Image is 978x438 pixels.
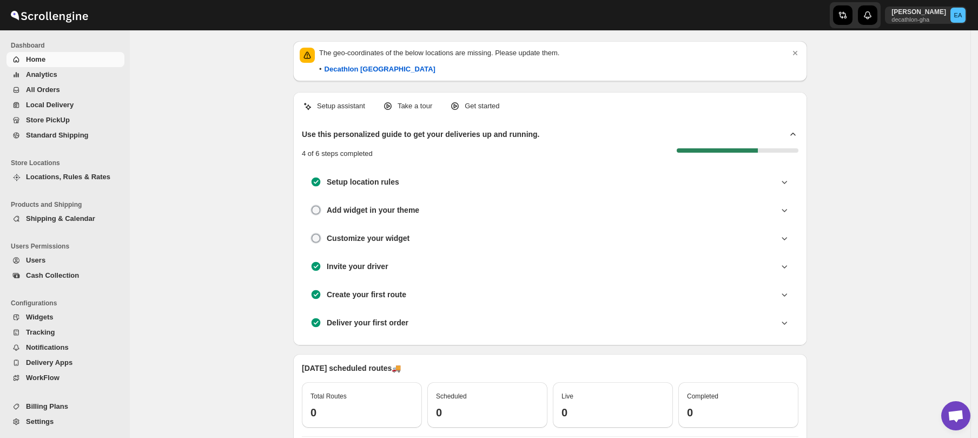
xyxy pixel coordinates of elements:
[327,261,388,272] h3: Invite your driver
[885,6,967,24] button: User menu
[436,406,539,419] h3: 0
[950,8,966,23] span: Emmanuel Adu-Mensah
[317,101,365,112] p: Setup assistant
[6,169,124,185] button: Locations, Rules & Rates
[11,200,124,209] span: Products and Shipping
[26,131,89,139] span: Standard Shipping
[327,233,409,244] h3: Customize your widget
[6,82,124,97] button: All Orders
[26,173,110,181] span: Locations, Rules & Rates
[6,355,124,370] button: Delivery Apps
[310,406,413,419] h3: 0
[26,328,55,336] span: Tracking
[327,205,419,215] h3: Add widget in your theme
[561,393,573,400] span: Live
[6,310,124,325] button: Widgets
[318,61,442,78] button: Decathlon [GEOGRAPHIC_DATA]
[319,64,435,75] div: •
[954,12,962,18] text: EA
[891,8,946,16] p: [PERSON_NAME]
[687,393,718,400] span: Completed
[327,176,399,187] h3: Setup location rules
[302,148,373,159] p: 4 of 6 steps completed
[9,2,90,29] img: ScrollEngine
[26,358,72,367] span: Delivery Apps
[11,242,124,251] span: Users Permissions
[26,55,45,63] span: Home
[26,256,45,264] span: Users
[6,399,124,414] button: Billing Plans
[26,70,57,79] span: Analytics
[465,101,499,112] p: Get started
[6,370,124,385] button: WorkFlow
[319,48,790,58] p: The geo-coordinates of the below locations are missing. Please update them.
[436,393,467,400] span: Scheduled
[6,325,124,340] button: Tracking
[26,116,70,124] span: Store PickUp
[6,340,124,355] button: Notifications
[6,67,124,82] button: Analytics
[327,317,408,328] h3: Deliver your first order
[11,159,124,167] span: Store Locations
[561,406,664,419] h3: 0
[6,268,124,283] button: Cash Collection
[26,343,69,351] span: Notifications
[788,45,803,61] button: Dismiss notification
[26,374,60,382] span: WorkFlow
[6,253,124,268] button: Users
[310,393,347,400] span: Total Routes
[6,52,124,67] button: Home
[26,417,54,426] span: Settings
[26,101,74,109] span: Local Delivery
[891,16,946,23] p: decathlon-gha
[687,406,790,419] h3: 0
[11,299,124,308] span: Configurations
[26,313,53,321] span: Widgets
[26,86,60,94] span: All Orders
[26,271,79,279] span: Cash Collection
[398,101,432,112] p: Take a tour
[11,41,124,50] span: Dashboard
[6,211,124,226] button: Shipping & Calendar
[327,289,406,300] h3: Create your first route
[302,363,798,374] p: [DATE] scheduled routes 🚚
[941,401,970,430] a: Open chat
[6,414,124,429] button: Settings
[325,65,435,73] b: Decathlon [GEOGRAPHIC_DATA]
[26,402,68,410] span: Billing Plans
[26,214,95,223] span: Shipping & Calendar
[302,129,540,140] h2: Use this personalized guide to get your deliveries up and running.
